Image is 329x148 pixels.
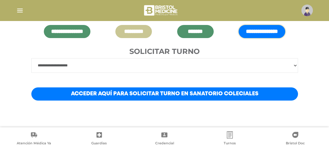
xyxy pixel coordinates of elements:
[17,141,51,146] span: Atención Médica Ya
[1,131,67,147] a: Atención Médica Ya
[91,141,107,146] span: Guardias
[31,87,298,100] a: Acceder aquí para solicitar turno en Sanatorio Coleciales
[286,141,305,146] span: Bristol Doc
[31,47,298,56] h4: Solicitar turno
[224,141,236,146] span: Turnos
[67,131,132,147] a: Guardias
[16,7,24,14] img: Cober_menu-lines-white.svg
[132,131,197,147] a: Credencial
[301,5,313,16] img: profile-placeholder.svg
[197,131,263,147] a: Turnos
[262,131,328,147] a: Bristol Doc
[155,141,174,146] span: Credencial
[143,3,179,18] img: bristol-medicine-blanco.png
